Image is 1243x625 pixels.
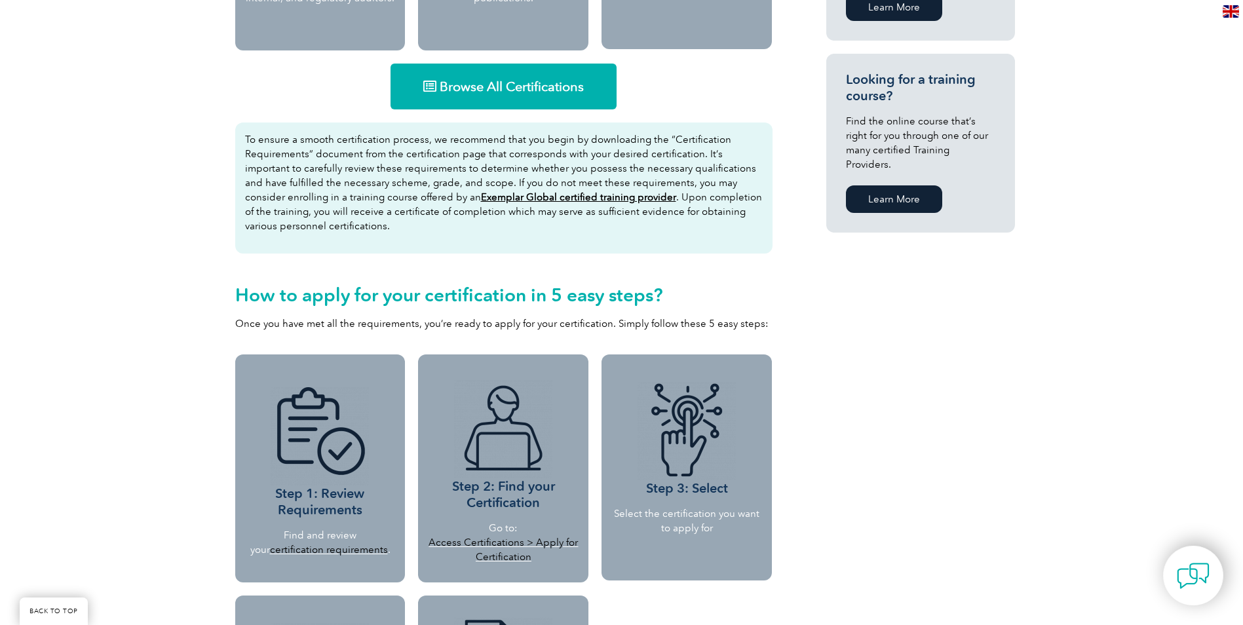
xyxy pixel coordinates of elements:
[250,528,391,557] p: Find and review your .
[270,544,388,556] a: certification requirements
[846,114,995,172] p: Find the online course that’s right for you through one of our many certified Training Providers.
[440,80,584,93] span: Browse All Certifications
[846,185,942,213] a: Learn More
[481,191,676,203] a: Exemplar Global certified training provider
[1223,5,1239,18] img: en
[235,284,773,305] h2: How to apply for your certification in 5 easy steps?
[429,537,578,563] a: Access Certifications > Apply for Certification
[846,71,995,104] h3: Looking for a training course?
[250,387,391,518] h3: Step 1: Review Requirements
[20,597,88,625] a: BACK TO TOP
[611,382,762,497] h3: Step 3: Select
[1177,559,1210,592] img: contact-chat.png
[391,64,617,109] a: Browse All Certifications
[245,132,763,233] p: To ensure a smooth certification process, we recommend that you begin by downloading the “Certifi...
[235,316,773,331] p: Once you have met all the requirements, you’re ready to apply for your certification. Simply foll...
[611,506,762,535] p: Select the certification you want to apply for
[426,521,581,564] p: Go to:
[426,380,581,511] h3: Step 2: Find your Certification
